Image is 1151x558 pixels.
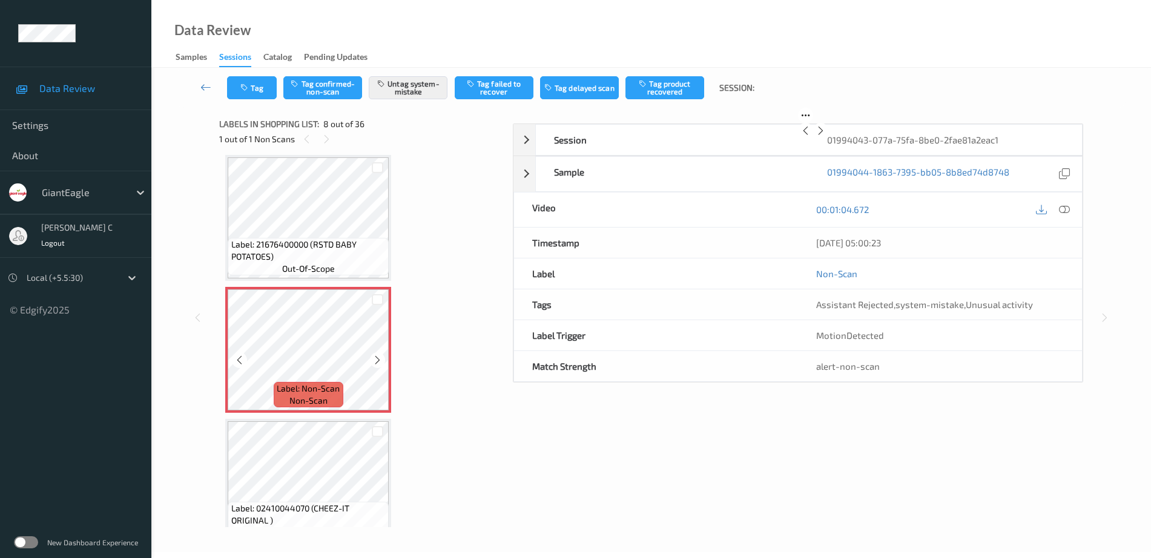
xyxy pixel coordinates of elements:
a: 01994044-1863-7395-bb05-8b8ed74d8748 [827,166,1009,182]
a: Non-Scan [816,268,857,280]
button: Tag product recovered [625,76,704,99]
div: Label [514,258,798,289]
div: Sample01994044-1863-7395-bb05-8b8ed74d8748 [513,156,1083,192]
span: Session: [719,82,754,94]
span: out-of-scope [282,263,335,275]
div: Session01994043-077a-75fa-8be0-2fae81a2eac1 [513,124,1083,156]
button: Tag failed to recover [455,76,533,99]
a: 00:01:04.672 [816,203,869,215]
span: Label: 02410044070 (CHEEZ-IT ORIGINAL ) [231,502,386,527]
div: Data Review [174,24,251,36]
a: Samples [176,49,219,66]
div: Samples [176,51,207,66]
span: , , [816,299,1033,310]
span: Labels in shopping list: [219,118,319,130]
div: Pending Updates [304,51,368,66]
a: Sessions [219,49,263,67]
span: Unusual activity [966,299,1033,310]
div: 1 out of 1 Non Scans [219,131,504,146]
div: alert-non-scan [816,360,1064,372]
a: Pending Updates [304,49,380,66]
div: 01994043-077a-75fa-8be0-2fae81a2eac1 [809,125,1082,155]
div: Label Trigger [514,320,798,350]
div: [DATE] 05:00:23 [816,237,1064,249]
div: Tags [514,289,798,320]
div: Match Strength [514,351,798,381]
div: Video [514,192,798,227]
a: Catalog [263,49,304,66]
div: Sample [536,157,809,191]
div: MotionDetected [798,320,1082,350]
div: Timestamp [514,228,798,258]
button: Tag confirmed-non-scan [283,76,362,99]
button: Tag delayed scan [540,76,619,99]
div: Sessions [219,51,251,67]
span: non-scan [289,395,328,407]
button: Untag system-mistake [369,76,447,99]
span: Label: 21676400000 (RSTD BABY POTATOES) [231,238,386,263]
span: system-mistake [895,299,964,310]
span: Assistant Rejected [816,299,894,310]
div: Session [536,125,809,155]
span: Label: Non-Scan [277,382,340,395]
span: out-of-scope [282,527,335,539]
button: Tag [227,76,277,99]
div: Catalog [263,51,292,66]
span: 8 out of 36 [323,118,364,130]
